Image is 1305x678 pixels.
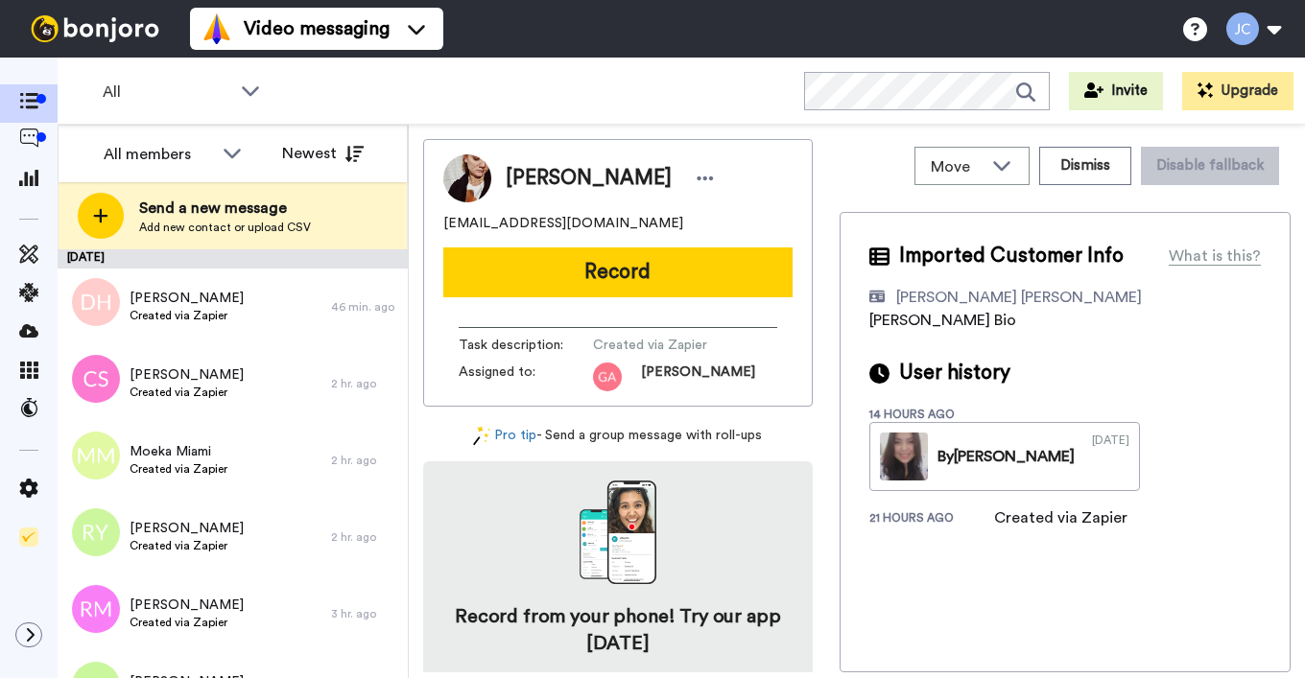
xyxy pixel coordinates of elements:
span: [PERSON_NAME] Bio [869,313,1016,328]
span: Send a new message [139,197,311,220]
span: [PERSON_NAME] [130,519,244,538]
span: Created via Zapier [130,385,244,400]
span: [PERSON_NAME] [641,362,755,391]
div: 3 hr. ago [331,606,398,621]
img: dh.png [72,278,120,326]
div: [DATE] [1092,433,1129,480]
div: By [PERSON_NAME] [937,445,1075,468]
span: Created via Zapier [593,336,775,355]
div: 2 hr. ago [331,376,398,391]
span: Created via Zapier [130,308,244,323]
div: 21 hours ago [869,510,994,529]
span: [PERSON_NAME] [130,596,244,615]
button: Newest [268,134,378,173]
img: download [580,480,656,584]
span: [PERSON_NAME] [130,289,244,308]
img: rm.png [72,585,120,633]
span: Move [931,155,983,178]
div: 2 hr. ago [331,453,398,468]
button: Disable fallback [1141,147,1279,185]
span: Moeka Miami [130,442,227,461]
span: Add new contact or upload CSV [139,220,311,235]
div: 46 min. ago [331,299,398,315]
div: [PERSON_NAME] [PERSON_NAME] [896,286,1142,309]
span: [EMAIL_ADDRESS][DOMAIN_NAME] [443,214,683,233]
div: - Send a group message with roll-ups [423,426,813,446]
a: By[PERSON_NAME][DATE] [869,422,1140,491]
button: Upgrade [1182,72,1293,110]
button: Invite [1069,72,1163,110]
img: Checklist.svg [19,527,38,547]
span: Task description : [459,336,593,355]
div: All members [104,143,213,166]
img: cs.png [72,355,120,403]
div: 2 hr. ago [331,529,398,545]
div: [DATE] [58,249,408,269]
img: mm.png [72,432,120,479]
img: 65b2514c-7334-49f5-82eb-329e6a053d78-thumb.jpg [880,433,928,480]
img: bj-logo-header-white.svg [23,15,167,42]
h4: Record from your phone! Try our app [DATE] [442,603,794,657]
div: Created via Zapier [994,506,1127,529]
img: Image of Montra Turner [443,154,491,202]
div: What is this? [1169,245,1261,268]
span: [PERSON_NAME] [506,164,672,193]
span: Assigned to: [459,362,593,391]
span: [PERSON_NAME] [130,365,244,385]
span: Video messaging [244,15,390,42]
button: Dismiss [1039,147,1131,185]
span: Created via Zapier [130,615,244,630]
button: Record [443,247,793,297]
img: vm-color.svg [202,13,232,44]
span: User history [899,359,1010,387]
a: Pro tip [473,426,536,446]
div: 14 hours ago [869,407,994,422]
span: Created via Zapier [130,538,244,553]
span: Imported Customer Info [899,242,1124,270]
img: ga.png [593,362,622,391]
img: magic-wand.svg [473,426,490,446]
span: All [103,81,231,104]
img: ry.png [72,508,120,556]
span: Created via Zapier [130,461,227,477]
